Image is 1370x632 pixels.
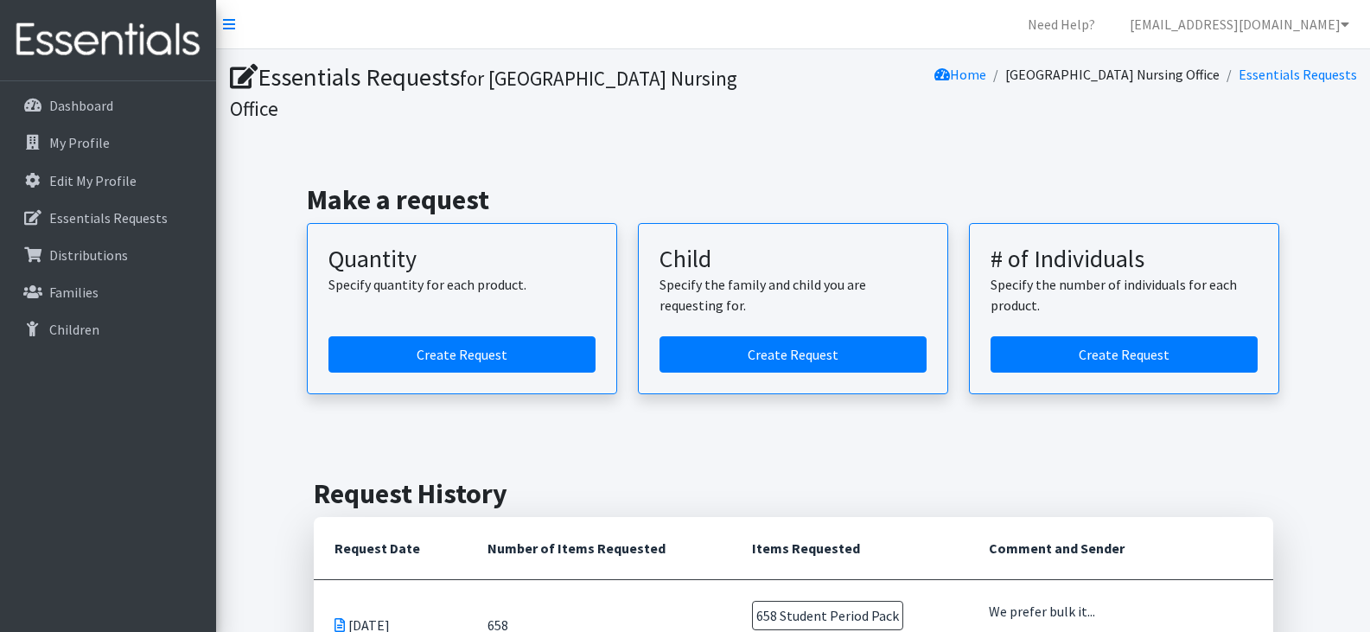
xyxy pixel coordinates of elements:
[991,274,1258,316] p: Specify the number of individuals for each product.
[49,209,168,227] p: Essentials Requests
[660,336,927,373] a: Create a request for a child or family
[660,274,927,316] p: Specify the family and child you are requesting for.
[49,172,137,189] p: Edit My Profile
[328,274,596,295] p: Specify quantity for each product.
[1239,66,1357,83] a: Essentials Requests
[991,245,1258,274] h3: # of Individuals
[968,517,1272,580] th: Comment and Sender
[989,601,1252,622] div: We prefer bulk it...
[307,183,1279,216] h2: Make a request
[7,11,209,69] img: HumanEssentials
[49,97,113,114] p: Dashboard
[7,163,209,198] a: Edit My Profile
[7,238,209,272] a: Distributions
[328,245,596,274] h3: Quantity
[230,66,737,121] small: for [GEOGRAPHIC_DATA] Nursing Office
[49,246,128,264] p: Distributions
[314,477,1273,510] h2: Request History
[1005,66,1220,83] a: [GEOGRAPHIC_DATA] Nursing Office
[752,601,903,630] span: 658 Student Period Pack
[731,517,968,580] th: Items Requested
[314,517,467,580] th: Request Date
[49,321,99,338] p: Children
[1116,7,1363,41] a: [EMAIL_ADDRESS][DOMAIN_NAME]
[1014,7,1109,41] a: Need Help?
[7,312,209,347] a: Children
[660,245,927,274] h3: Child
[467,517,731,580] th: Number of Items Requested
[328,336,596,373] a: Create a request by quantity
[934,66,986,83] a: Home
[991,336,1258,373] a: Create a request by number of individuals
[7,275,209,310] a: Families
[230,62,787,122] h1: Essentials Requests
[49,284,99,301] p: Families
[7,88,209,123] a: Dashboard
[7,125,209,160] a: My Profile
[7,201,209,235] a: Essentials Requests
[49,134,110,151] p: My Profile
